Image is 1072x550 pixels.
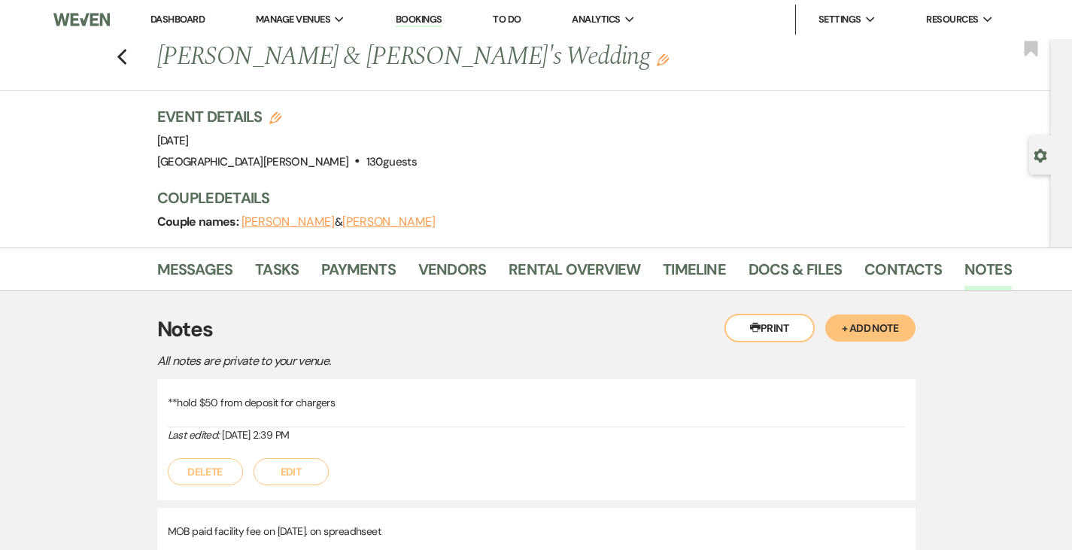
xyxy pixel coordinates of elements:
[657,53,669,66] button: Edit
[825,315,916,342] button: + Add Note
[1034,147,1047,162] button: Open lead details
[157,257,233,290] a: Messages
[53,4,110,35] img: Weven Logo
[157,351,684,371] p: All notes are private to your venue.
[168,427,905,443] div: [DATE] 2:39 PM
[157,133,189,148] span: [DATE]
[321,257,396,290] a: Payments
[157,106,417,127] h3: Event Details
[366,154,417,169] span: 130 guests
[168,428,220,442] i: Last edited:
[256,12,330,27] span: Manage Venues
[749,257,842,290] a: Docs & Files
[926,12,978,27] span: Resources
[241,216,335,228] button: [PERSON_NAME]
[150,13,205,26] a: Dashboard
[168,523,905,539] p: MOB paid facility fee on [DATE]. on spreadhseet
[168,394,905,411] p: **hold $50 from deposit for chargers
[157,314,916,345] h3: Notes
[157,187,1000,208] h3: Couple Details
[724,314,815,342] button: Print
[864,257,942,290] a: Contacts
[509,257,640,290] a: Rental Overview
[255,257,299,290] a: Tasks
[157,39,831,75] h1: [PERSON_NAME] & [PERSON_NAME]'s Wedding
[418,257,486,290] a: Vendors
[157,154,349,169] span: [GEOGRAPHIC_DATA][PERSON_NAME]
[663,257,726,290] a: Timeline
[818,12,861,27] span: Settings
[157,214,241,229] span: Couple names:
[964,257,1012,290] a: Notes
[241,214,436,229] span: &
[396,13,442,27] a: Bookings
[342,216,436,228] button: [PERSON_NAME]
[254,458,329,485] button: Edit
[572,12,620,27] span: Analytics
[168,458,243,485] button: Delete
[493,13,521,26] a: To Do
